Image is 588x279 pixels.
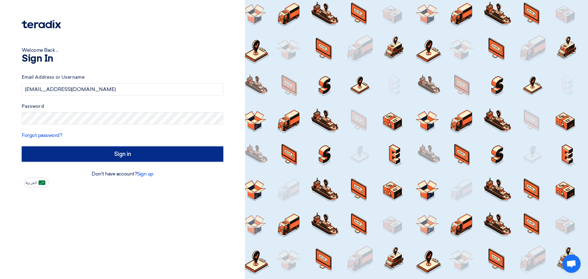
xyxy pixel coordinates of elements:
label: Email Address or Username [22,74,223,81]
a: Forgot password? [22,132,62,138]
button: العربية [24,178,49,187]
h1: Sign In [22,54,223,64]
span: العربية [26,181,37,185]
img: ar-AR.png [39,180,45,185]
div: Don't have account? [22,170,223,178]
div: Welcome Back ... [22,47,223,54]
input: Enter your business email or username [22,83,223,96]
img: Teradix logo [22,20,61,28]
label: Password [22,103,223,110]
a: Sign up [137,171,153,177]
input: Sign in [22,146,223,162]
div: Open chat [562,254,581,273]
